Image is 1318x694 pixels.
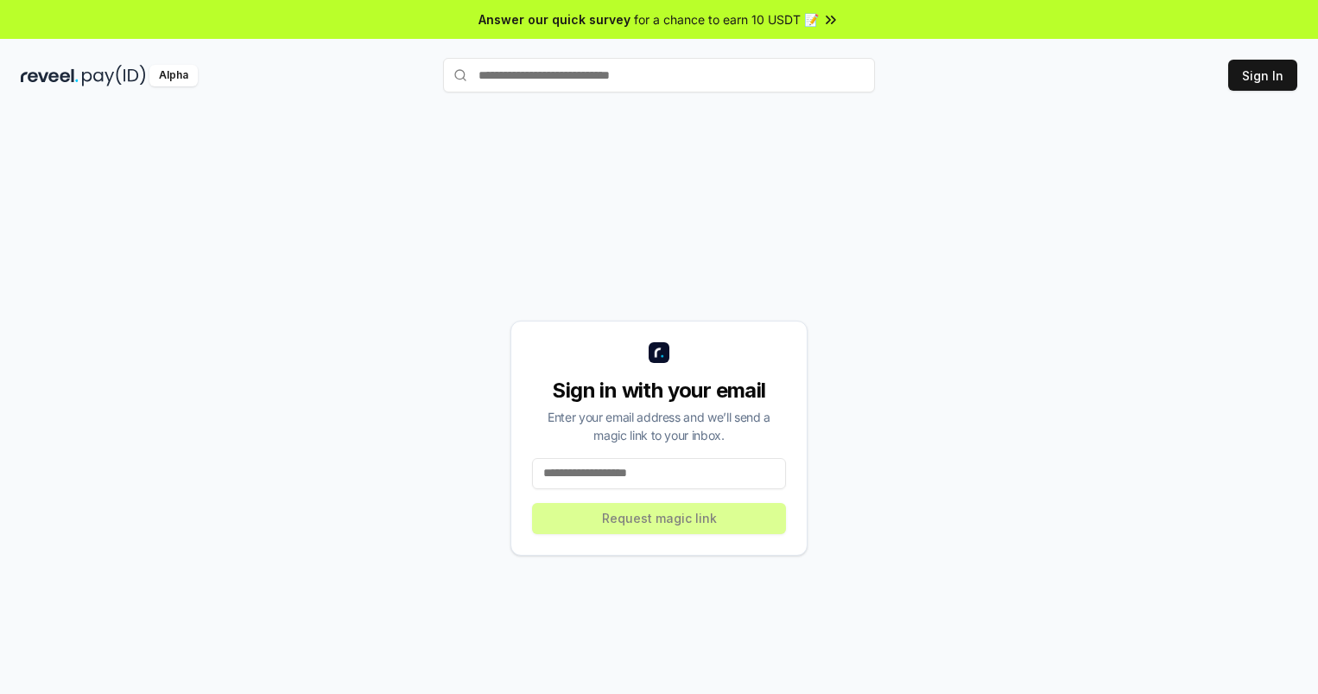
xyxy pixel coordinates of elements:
div: Enter your email address and we’ll send a magic link to your inbox. [532,408,786,444]
img: logo_small [649,342,669,363]
button: Sign In [1228,60,1297,91]
img: pay_id [82,65,146,86]
span: for a chance to earn 10 USDT 📝 [634,10,819,29]
span: Answer our quick survey [478,10,630,29]
div: Sign in with your email [532,377,786,404]
div: Alpha [149,65,198,86]
img: reveel_dark [21,65,79,86]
